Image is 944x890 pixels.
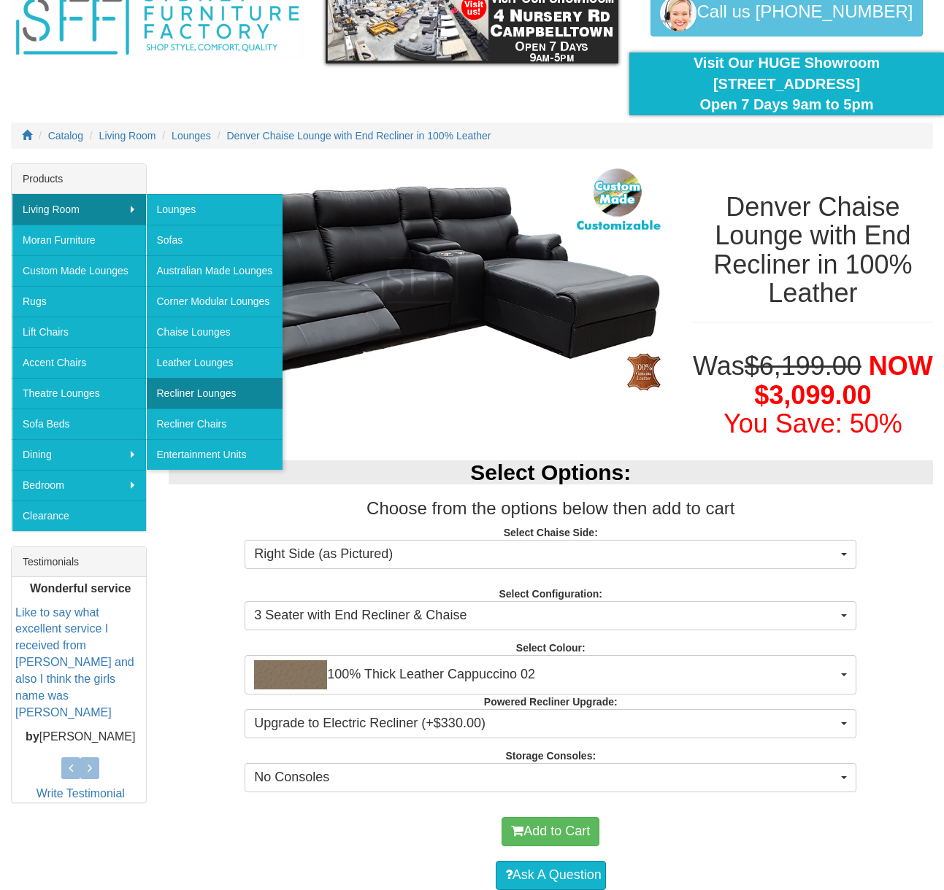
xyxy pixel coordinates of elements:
div: Visit Our HUGE Showroom [STREET_ADDRESS] Open 7 Days 9am to 5pm [640,53,933,115]
a: Rugs [12,286,146,317]
a: Theatre Lounges [12,378,146,409]
a: Australian Made Lounges [146,255,283,286]
button: 100% Thick Leather Cappuccino 02100% Thick Leather Cappuccino 02 [245,655,856,694]
p: [PERSON_NAME] [15,729,146,746]
strong: Powered Recliner Upgrade: [484,696,618,708]
span: 100% Thick Leather Cappuccino 02 [254,660,837,689]
a: Write Testimonial [37,787,125,800]
a: Clearance [12,500,146,531]
strong: Storage Consoles: [505,750,596,762]
button: No Consoles [245,763,856,792]
button: 3 Seater with End Recliner & Chaise [245,601,856,630]
a: Recliner Chairs [146,409,283,439]
a: Denver Chaise Lounge with End Recliner in 100% Leather [227,130,491,142]
strong: Select Chaise Side: [504,527,598,538]
h3: Choose from the options below then add to cart [169,499,934,518]
b: Wonderful service [30,582,131,595]
del: $6,199.00 [745,351,862,381]
span: 3 Seater with End Recliner & Chaise [254,606,837,625]
a: Sofa Beds [12,409,146,439]
span: Right Side (as Pictured) [254,545,837,564]
a: Leather Lounges [146,347,283,378]
h1: Was [693,352,933,438]
span: NOW $3,099.00 [754,351,932,410]
a: Sofas [146,225,283,255]
a: Dining [12,439,146,470]
div: Testimonials [12,547,146,577]
button: Upgrade to Electric Recliner (+$330.00) [245,709,856,738]
a: Corner Modular Lounges [146,286,283,317]
a: Living Room [99,130,156,142]
a: Lift Chairs [12,317,146,347]
a: Entertainment Units [146,439,283,470]
a: Living Room [12,194,146,225]
a: Chaise Lounges [146,317,283,347]
a: Moran Furniture [12,225,146,255]
strong: Select Colour: [516,642,586,654]
a: Ask A Question [496,861,606,890]
h1: Denver Chaise Lounge with End Recliner in 100% Leather [693,193,933,308]
b: Select Options: [470,460,631,484]
a: Bedroom [12,470,146,500]
a: Lounges [146,194,283,225]
a: Lounges [172,130,211,142]
div: Products [12,164,146,194]
button: Add to Cart [502,817,599,846]
img: 100% Thick Leather Cappuccino 02 [254,660,327,689]
button: Right Side (as Pictured) [245,540,856,569]
a: Catalog [48,130,83,142]
strong: Select Configuration: [499,588,602,600]
a: Like to say what excellent service I received from [PERSON_NAME] and also I think the girls name ... [15,606,134,719]
font: You Save: 50% [724,409,902,438]
b: by [26,730,39,743]
a: Accent Chairs [12,347,146,378]
span: Upgrade to Electric Recliner (+$330.00) [254,714,837,733]
a: Recliner Lounges [146,378,283,409]
span: No Consoles [254,768,837,787]
a: Custom Made Lounges [12,255,146,286]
